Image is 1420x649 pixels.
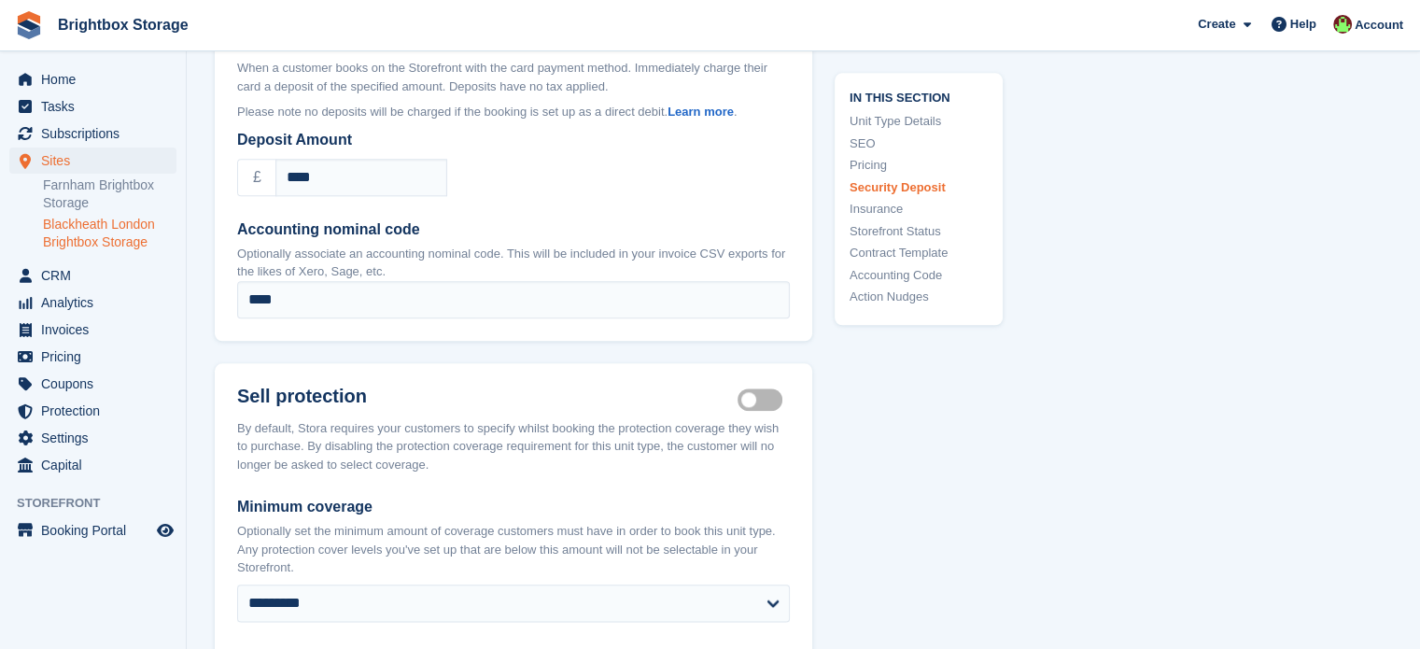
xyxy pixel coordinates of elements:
[15,11,43,39] img: stora-icon-8386f47178a22dfd0bd8f6a31ec36ba5ce8667c1dd55bd0f319d3a0aa187defe.svg
[41,452,153,478] span: Capital
[17,494,186,513] span: Storefront
[237,219,790,241] label: Accounting nominal code
[9,371,176,397] a: menu
[9,452,176,478] a: menu
[9,317,176,343] a: menu
[41,517,153,543] span: Booking Portal
[9,425,176,451] a: menu
[154,519,176,542] a: Preview store
[237,129,790,151] label: Deposit Amount
[850,201,988,219] a: Insurance
[1333,15,1352,34] img: Marlena
[1290,15,1316,34] span: Help
[41,66,153,92] span: Home
[237,496,790,518] label: Minimum coverage
[9,517,176,543] a: menu
[9,262,176,289] a: menu
[850,88,988,106] span: In this section
[41,344,153,370] span: Pricing
[850,113,988,132] a: Unit Type Details
[41,120,153,147] span: Subscriptions
[850,157,988,176] a: Pricing
[237,522,790,577] p: Optionally set the minimum amount of coverage customers must have in order to book this unit type...
[850,134,988,153] a: SEO
[850,289,988,307] a: Action Nudges
[237,245,790,281] p: Optionally associate an accounting nominal code. This will be included in your invoice CSV export...
[41,371,153,397] span: Coupons
[9,289,176,316] a: menu
[850,178,988,197] a: Security Deposit
[237,103,790,121] p: Please note no deposits will be charged if the booking is set up as a direct debit. .
[41,425,153,451] span: Settings
[41,317,153,343] span: Invoices
[237,419,790,474] div: By default, Stora requires your customers to specify whilst booking the protection coverage they ...
[738,398,790,401] label: Insurance coverage required
[9,148,176,174] a: menu
[850,266,988,285] a: Accounting Code
[41,93,153,120] span: Tasks
[668,105,734,119] a: Learn more
[9,120,176,147] a: menu
[237,386,738,408] h2: Sell protection
[9,344,176,370] a: menu
[43,216,176,251] a: Blackheath London Brightbox Storage
[41,148,153,174] span: Sites
[9,66,176,92] a: menu
[50,9,196,40] a: Brightbox Storage
[9,398,176,424] a: menu
[850,222,988,241] a: Storefront Status
[41,398,153,424] span: Protection
[41,262,153,289] span: CRM
[850,245,988,263] a: Contract Template
[1198,15,1235,34] span: Create
[237,59,790,95] p: When a customer books on the Storefront with the card payment method. Immediately charge their ca...
[43,176,176,212] a: Farnham Brightbox Storage
[9,93,176,120] a: menu
[41,289,153,316] span: Analytics
[1355,16,1403,35] span: Account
